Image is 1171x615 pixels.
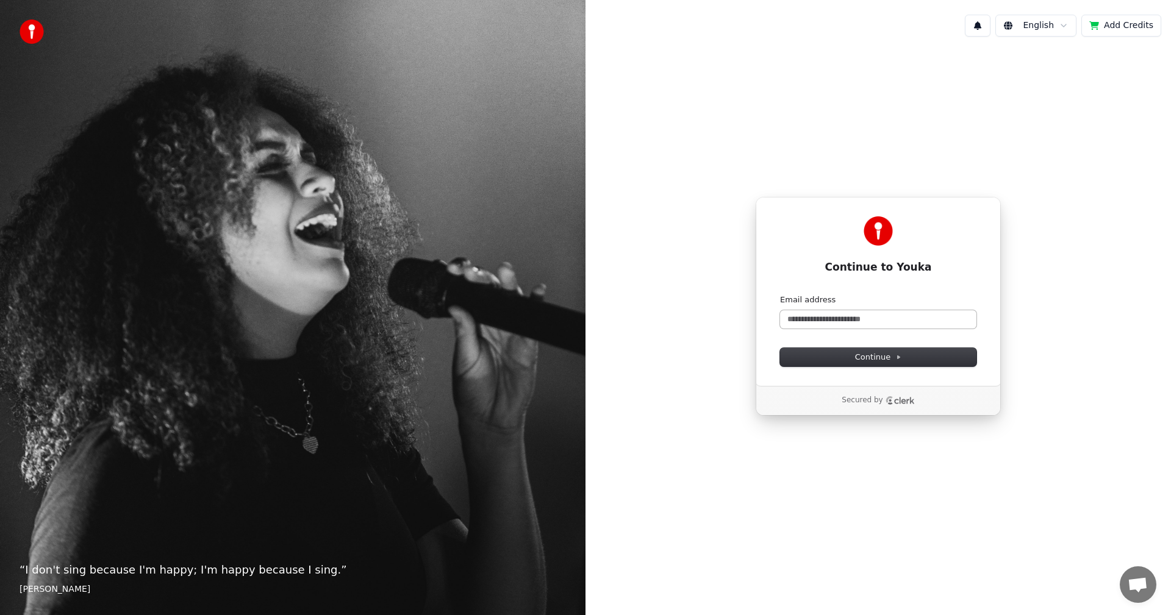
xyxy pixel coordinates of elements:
button: Add Credits [1081,15,1161,37]
span: Continue [855,352,901,363]
button: Continue [780,348,976,366]
footer: [PERSON_NAME] [20,583,566,595]
a: Clerk logo [886,396,915,405]
h1: Continue to Youka [780,260,976,275]
div: Open chat [1120,566,1156,603]
p: “ I don't sing because I'm happy; I'm happy because I sing. ” [20,561,566,578]
img: Youka [864,216,893,246]
label: Email address [780,294,836,305]
p: Secured by [842,396,883,405]
img: youka [20,20,44,44]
